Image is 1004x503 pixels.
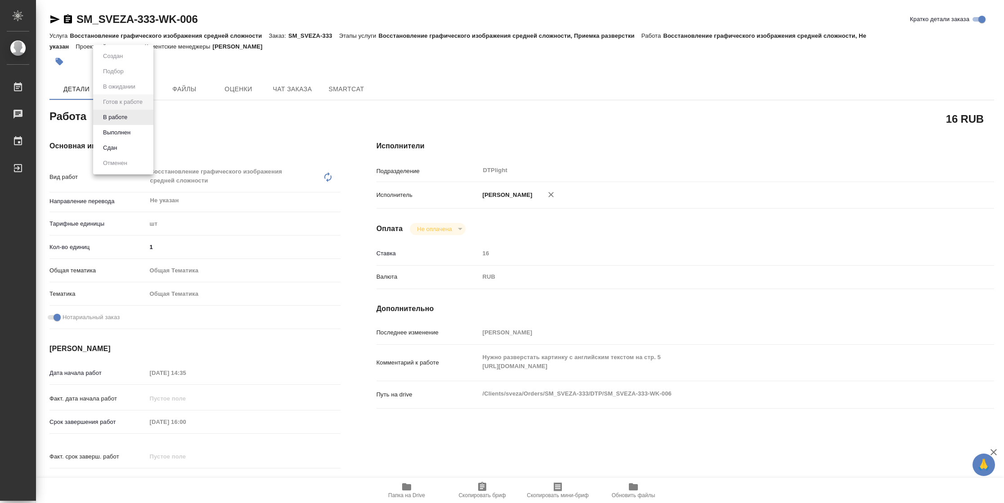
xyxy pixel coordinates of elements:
[100,112,130,122] button: В работе
[100,158,130,168] button: Отменен
[100,143,120,153] button: Сдан
[100,67,126,76] button: Подбор
[100,128,133,138] button: Выполнен
[100,51,126,61] button: Создан
[100,82,138,92] button: В ожидании
[100,97,145,107] button: Готов к работе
